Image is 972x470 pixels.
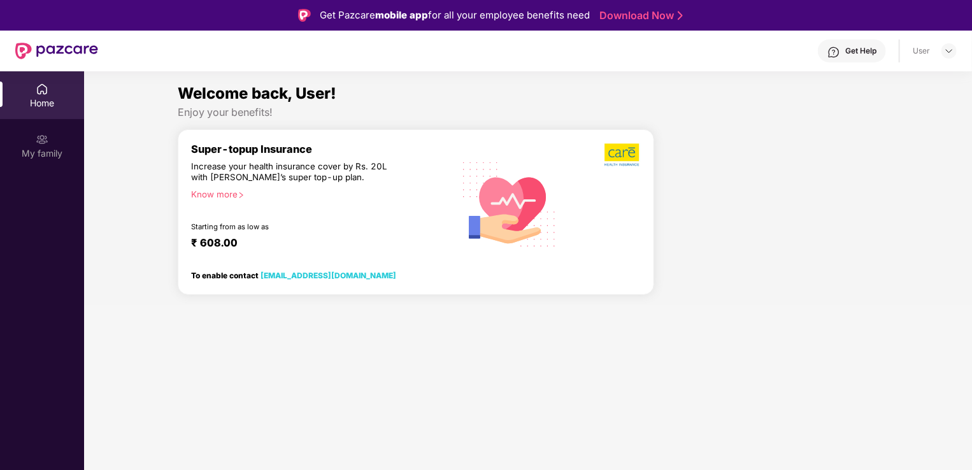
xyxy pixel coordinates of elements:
[944,46,954,56] img: svg+xml;base64,PHN2ZyBpZD0iRHJvcGRvd24tMzJ4MzIiIHhtbG5zPSJodHRwOi8vd3d3LnczLm9yZy8yMDAwL3N2ZyIgd2...
[599,9,679,22] a: Download Now
[604,143,641,167] img: b5dec4f62d2307b9de63beb79f102df3.png
[15,43,98,59] img: New Pazcare Logo
[191,271,396,280] div: To enable contact
[178,84,336,103] span: Welcome back, User!
[375,9,428,21] strong: mobile app
[191,189,446,198] div: Know more
[191,161,399,183] div: Increase your health insurance cover by Rs. 20L with [PERSON_NAME]’s super top-up plan.
[827,46,840,59] img: svg+xml;base64,PHN2ZyBpZD0iSGVscC0zMngzMiIgeG1sbnM9Imh0dHA6Ly93d3cudzMub3JnLzIwMDAvc3ZnIiB3aWR0aD...
[238,192,245,199] span: right
[320,8,590,23] div: Get Pazcare for all your employee benefits need
[36,83,48,96] img: svg+xml;base64,PHN2ZyBpZD0iSG9tZSIgeG1sbnM9Imh0dHA6Ly93d3cudzMub3JnLzIwMDAvc3ZnIiB3aWR0aD0iMjAiIG...
[261,271,396,280] a: [EMAIL_ADDRESS][DOMAIN_NAME]
[454,146,566,260] img: svg+xml;base64,PHN2ZyB4bWxucz0iaHR0cDovL3d3dy53My5vcmcvMjAwMC9zdmciIHhtbG5zOnhsaW5rPSJodHRwOi8vd3...
[678,9,683,22] img: Stroke
[913,46,930,56] div: User
[36,133,48,146] img: svg+xml;base64,PHN2ZyB3aWR0aD0iMjAiIGhlaWdodD0iMjAiIHZpZXdCb3g9IjAgMCAyMCAyMCIgZmlsbD0ibm9uZSIgeG...
[191,222,399,231] div: Starting from as low as
[191,236,441,252] div: ₹ 608.00
[845,46,876,56] div: Get Help
[178,106,878,119] div: Enjoy your benefits!
[298,9,311,22] img: Logo
[191,143,454,155] div: Super-topup Insurance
